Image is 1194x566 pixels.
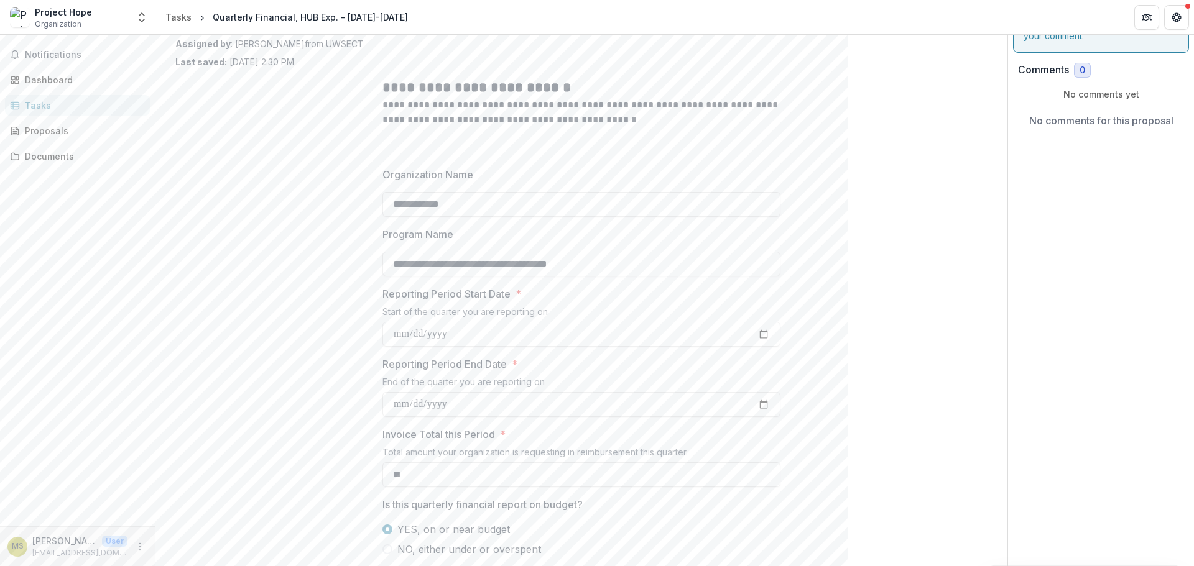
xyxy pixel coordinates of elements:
[25,150,140,163] div: Documents
[175,55,294,68] p: [DATE] 2:30 PM
[1018,88,1184,101] p: No comments yet
[1134,5,1159,30] button: Partners
[25,50,145,60] span: Notifications
[382,286,511,301] p: Reporting Period Start Date
[5,45,150,65] button: Notifications
[165,11,192,24] div: Tasks
[5,146,150,167] a: Documents
[382,167,473,182] p: Organization Name
[397,542,541,557] span: NO, either under or overspent
[382,306,780,322] div: Start of the quarter you are reporting on
[1164,5,1189,30] button: Get Help
[382,447,780,462] div: Total amount your organization is requesting in reimbursement this quarter.
[12,542,24,550] div: Masy Sarpong
[175,57,227,67] strong: Last saved:
[32,547,127,559] p: [EMAIL_ADDRESS][DOMAIN_NAME]
[1029,113,1173,128] p: No comments for this proposal
[382,357,507,372] p: Reporting Period End Date
[25,124,140,137] div: Proposals
[160,8,413,26] nav: breadcrumb
[382,227,453,242] p: Program Name
[10,7,30,27] img: Project Hope
[35,6,92,19] div: Project Hope
[1018,64,1069,76] h2: Comments
[175,37,988,50] p: : [PERSON_NAME] from UWSECT
[5,95,150,116] a: Tasks
[160,8,197,26] a: Tasks
[102,536,127,547] p: User
[35,19,81,30] span: Organization
[132,539,147,554] button: More
[5,70,150,90] a: Dashboard
[25,73,140,86] div: Dashboard
[5,121,150,141] a: Proposals
[1080,65,1085,76] span: 0
[175,39,231,49] strong: Assigned by
[213,11,408,24] div: Quarterly Financial, HUB Exp. - [DATE]-[DATE]
[382,497,583,512] p: Is this quarterly financial report on budget?
[382,377,780,392] div: End of the quarter you are reporting on
[397,522,510,537] span: YES, on or near budget
[25,99,140,112] div: Tasks
[382,427,495,442] p: Invoice Total this Period
[32,534,97,547] p: [PERSON_NAME]
[133,5,150,30] button: Open entity switcher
